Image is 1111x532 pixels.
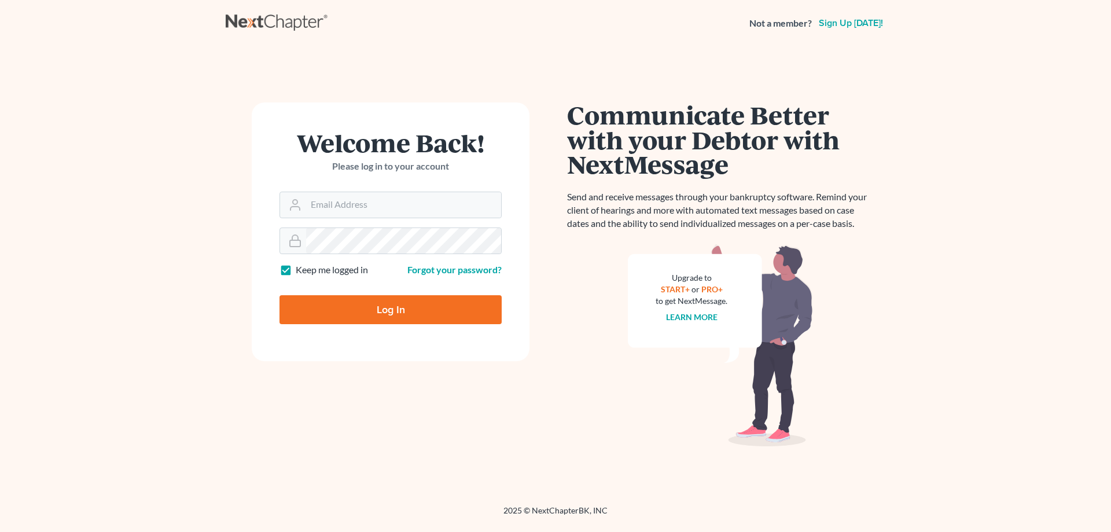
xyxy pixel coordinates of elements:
[279,295,502,324] input: Log In
[749,17,812,30] strong: Not a member?
[666,312,718,322] a: Learn more
[279,160,502,173] p: Please log in to your account
[407,264,502,275] a: Forgot your password?
[661,284,690,294] a: START+
[567,102,874,177] h1: Communicate Better with your Debtor with NextMessage
[628,244,813,447] img: nextmessage_bg-59042aed3d76b12b5cd301f8e5b87938c9018125f34e5fa2b7a6b67550977c72.svg
[306,192,501,218] input: Email Address
[701,284,723,294] a: PRO+
[691,284,700,294] span: or
[226,505,885,526] div: 2025 © NextChapterBK, INC
[656,295,727,307] div: to get NextMessage.
[279,130,502,155] h1: Welcome Back!
[296,263,368,277] label: Keep me logged in
[656,272,727,284] div: Upgrade to
[567,190,874,230] p: Send and receive messages through your bankruptcy software. Remind your client of hearings and mo...
[816,19,885,28] a: Sign up [DATE]!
